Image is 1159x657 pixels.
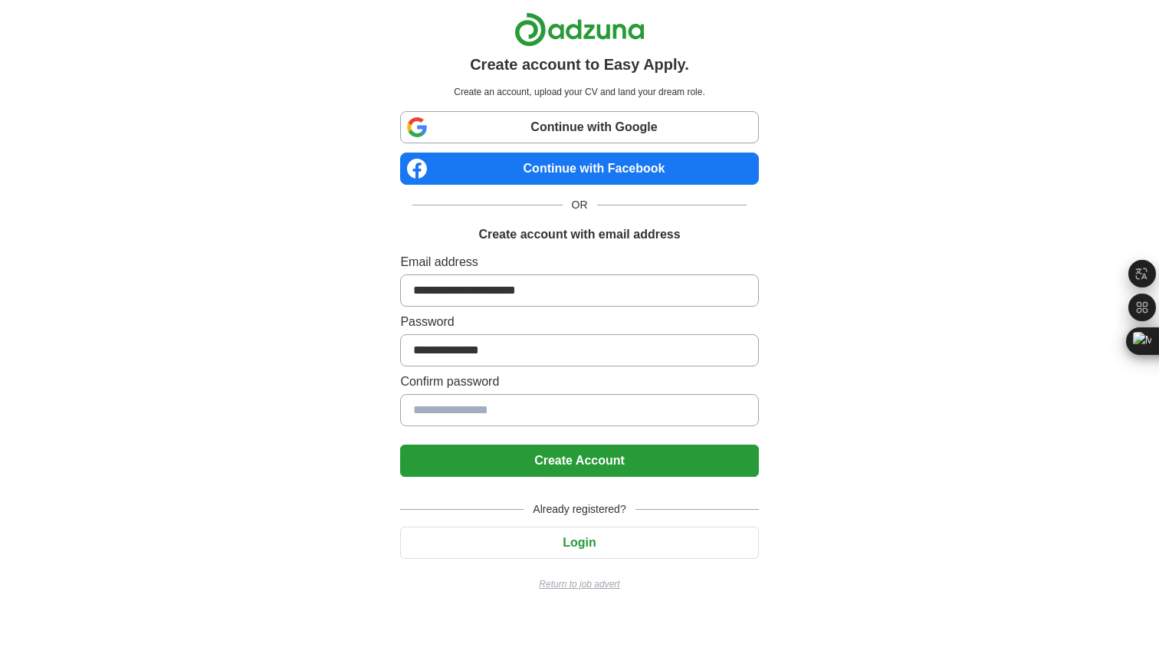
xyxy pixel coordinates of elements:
[400,111,758,143] a: Continue with Google
[400,313,758,331] label: Password
[400,536,758,549] a: Login
[400,153,758,185] a: Continue with Facebook
[400,527,758,559] button: Login
[400,445,758,477] button: Create Account
[514,12,645,47] img: Adzuna logo
[563,197,597,213] span: OR
[524,501,635,517] span: Already registered?
[400,373,758,391] label: Confirm password
[400,253,758,271] label: Email address
[478,225,680,244] h1: Create account with email address
[403,85,755,99] p: Create an account, upload your CV and land your dream role.
[470,53,689,76] h1: Create account to Easy Apply.
[400,577,758,591] a: Return to job advert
